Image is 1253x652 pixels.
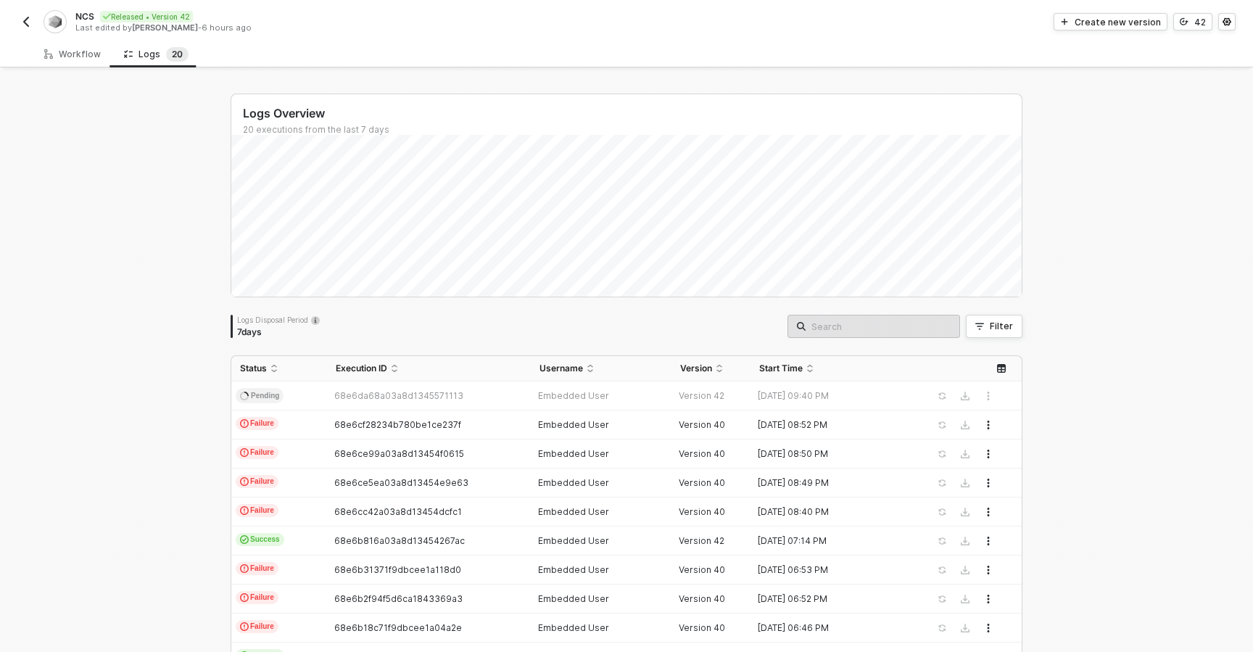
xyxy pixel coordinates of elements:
[336,363,387,374] span: Execution ID
[166,47,189,62] sup: 20
[1173,13,1212,30] button: 42
[177,49,183,59] span: 0
[679,622,725,633] span: Version 40
[811,318,951,334] input: Search
[334,564,461,575] span: 68e6b31371f9dbcee1a118d0
[750,593,909,605] div: [DATE] 06:52 PM
[1180,17,1188,26] span: icon-versioning
[538,535,609,546] span: Embedded User
[240,622,249,631] span: icon-exclamation
[236,562,278,575] span: Failure
[17,13,35,30] button: back
[679,419,725,430] span: Version 40
[679,535,724,546] span: Version 42
[334,390,463,401] span: 68e6da68a03a8d1345571113
[334,448,464,459] span: 68e6ce99a03a8d13454f0615
[327,356,530,381] th: Execution ID
[240,564,249,573] span: icon-exclamation
[243,106,1022,121] div: Logs Overview
[100,11,193,22] div: Released • Version 42
[75,10,94,22] span: NCS
[750,477,909,489] div: [DATE] 08:49 PM
[75,22,625,33] div: Last edited by - 6 hours ago
[240,363,267,374] span: Status
[538,390,609,401] span: Embedded User
[538,506,609,517] span: Embedded User
[20,16,32,28] img: back
[1054,13,1167,30] button: Create new version
[750,356,920,381] th: Start Time
[538,448,609,459] span: Embedded User
[671,356,750,381] th: Version
[539,363,583,374] span: Username
[240,477,249,486] span: icon-exclamation
[538,564,609,575] span: Embedded User
[531,356,672,381] th: Username
[679,593,725,604] span: Version 40
[759,363,803,374] span: Start Time
[679,477,725,488] span: Version 40
[334,477,468,488] span: 68e6ce5ea03a8d13454e9e63
[240,535,249,544] span: icon-cards
[49,15,61,28] img: integration-icon
[966,315,1022,338] button: Filter
[237,326,320,338] div: 7 days
[240,448,249,457] span: icon-exclamation
[679,448,725,459] span: Version 40
[236,446,278,459] span: Failure
[334,506,462,517] span: 68e6cc42a03a8d13454dcfc1
[236,475,278,488] span: Failure
[1223,17,1231,26] span: icon-settings
[750,419,909,431] div: [DATE] 08:52 PM
[750,390,909,402] div: [DATE] 09:40 PM
[538,622,609,633] span: Embedded User
[236,620,278,633] span: Failure
[680,363,712,374] span: Version
[679,506,725,517] span: Version 40
[240,389,249,400] span: icon-spinner
[236,504,278,517] span: Failure
[1075,16,1161,28] div: Create new version
[236,417,278,430] span: Failure
[538,419,609,430] span: Embedded User
[172,49,177,59] span: 2
[679,390,724,401] span: Version 42
[44,49,101,60] div: Workflow
[132,22,198,33] span: [PERSON_NAME]
[243,124,1022,136] div: 20 executions from the last 7 days
[538,593,609,604] span: Embedded User
[750,506,909,518] div: [DATE] 08:40 PM
[236,533,284,546] span: Success
[236,591,278,604] span: Failure
[334,593,463,604] span: 68e6b2f94f5d6ca1843369a3
[236,388,284,404] span: Pending
[750,535,909,547] div: [DATE] 07:14 PM
[679,564,725,575] span: Version 40
[1194,16,1206,28] div: 42
[538,477,609,488] span: Embedded User
[240,593,249,602] span: icon-exclamation
[237,315,320,325] div: Logs Disposal Period
[124,47,189,62] div: Logs
[334,535,465,546] span: 68e6b816a03a8d13454267ac
[240,419,249,428] span: icon-exclamation
[750,564,909,576] div: [DATE] 06:53 PM
[990,321,1013,332] div: Filter
[750,448,909,460] div: [DATE] 08:50 PM
[997,364,1006,373] span: icon-table
[334,622,462,633] span: 68e6b18c71f9dbcee1a04a2e
[334,419,461,430] span: 68e6cf28234b780be1ce237f
[1060,17,1069,26] span: icon-play
[240,506,249,515] span: icon-exclamation
[750,622,909,634] div: [DATE] 06:46 PM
